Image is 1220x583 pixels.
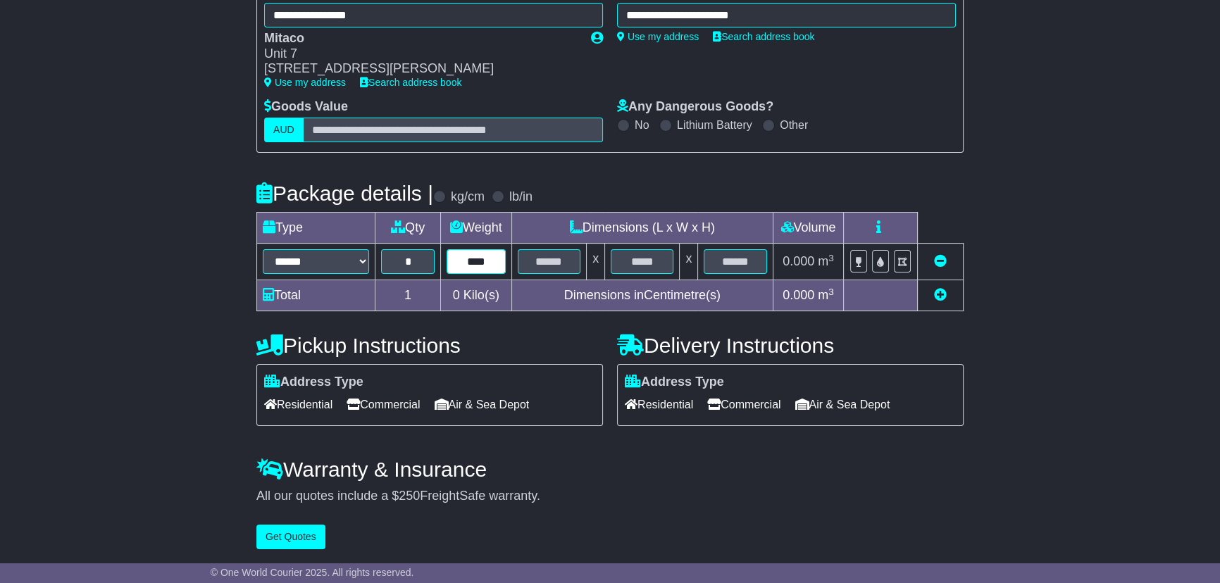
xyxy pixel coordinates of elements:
div: Unit 7 [264,46,577,62]
div: All our quotes include a $ FreightSafe warranty. [256,489,964,504]
a: Remove this item [934,254,947,268]
span: Residential [264,394,332,415]
span: 0 [453,288,460,302]
label: Lithium Battery [677,118,752,132]
div: [STREET_ADDRESS][PERSON_NAME] [264,61,577,77]
td: Type [257,213,375,244]
button: Get Quotes [256,525,325,549]
span: 0.000 [783,288,814,302]
div: Mitaco [264,31,577,46]
td: Dimensions (L x W x H) [511,213,773,244]
span: Commercial [707,394,780,415]
span: m [818,288,834,302]
a: Use my address [617,31,699,42]
label: Goods Value [264,99,348,115]
a: Search address book [713,31,814,42]
span: 250 [399,489,420,503]
label: Other [780,118,808,132]
sup: 3 [828,253,834,263]
td: x [680,244,698,280]
a: Use my address [264,77,346,88]
td: Weight [440,213,511,244]
label: Address Type [625,375,724,390]
td: Kilo(s) [440,280,511,311]
label: Any Dangerous Goods? [617,99,773,115]
a: Add new item [934,288,947,302]
label: kg/cm [451,189,485,205]
span: Air & Sea Depot [795,394,890,415]
span: Commercial [347,394,420,415]
label: Address Type [264,375,363,390]
label: lb/in [509,189,533,205]
td: Volume [773,213,843,244]
sup: 3 [828,287,834,297]
h4: Warranty & Insurance [256,458,964,481]
label: No [635,118,649,132]
a: Search address book [360,77,461,88]
span: © One World Courier 2025. All rights reserved. [211,567,414,578]
span: m [818,254,834,268]
td: Total [257,280,375,311]
span: Air & Sea Depot [435,394,530,415]
span: Residential [625,394,693,415]
td: 1 [375,280,441,311]
label: AUD [264,118,304,142]
h4: Delivery Instructions [617,334,964,357]
td: Qty [375,213,441,244]
h4: Pickup Instructions [256,334,603,357]
td: x [587,244,605,280]
h4: Package details | [256,182,433,205]
span: 0.000 [783,254,814,268]
td: Dimensions in Centimetre(s) [511,280,773,311]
